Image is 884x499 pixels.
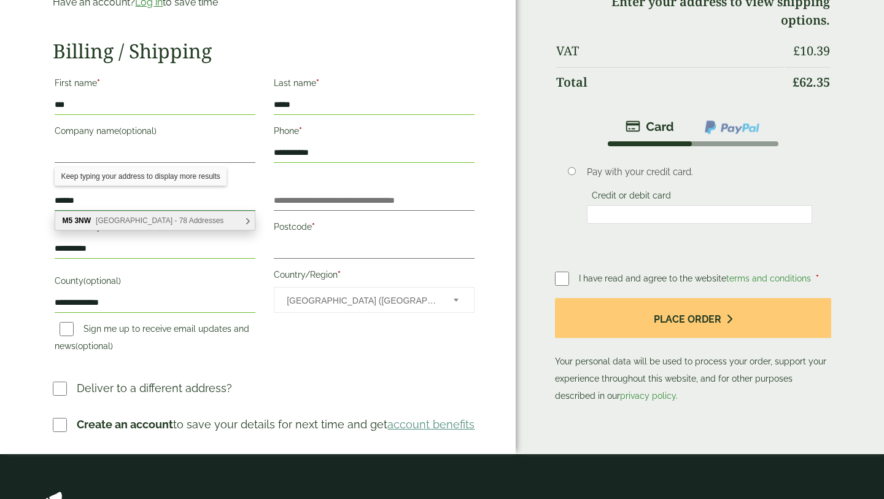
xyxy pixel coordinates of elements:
span: (optional) [76,341,113,351]
a: account benefits [387,418,475,431]
span: [GEOGRAPHIC_DATA] - 78 Addresses [96,216,223,225]
iframe: Secure card payment input frame [591,209,808,220]
div: Keep typing your address to display more results [55,167,226,186]
abbr: required [316,78,319,88]
b: 3NW [74,216,91,225]
label: Credit or debit card [587,191,676,204]
p: Your personal data will be used to process your order, support your experience throughout this we... [555,298,831,404]
img: ppcp-gateway.png [704,119,761,135]
strong: Create an account [77,418,173,431]
a: privacy policy [620,391,676,401]
span: I have read and agree to the website [579,273,813,283]
abbr: required [338,270,341,280]
th: Total [556,67,784,97]
th: VAT [556,36,784,66]
span: (optional) [119,126,157,136]
p: Pay with your credit card. [587,165,812,179]
abbr: required [299,126,302,136]
label: Phone [274,122,475,143]
span: £ [793,74,799,90]
img: stripe.png [626,119,674,134]
div: M5 3NW [55,211,255,230]
h2: Billing / Shipping [53,39,476,63]
label: County [55,272,255,293]
span: (optional) [83,276,121,286]
abbr: required [101,222,104,232]
bdi: 10.39 [793,42,830,59]
span: United Kingdom (UK) [287,288,437,313]
abbr: required [816,273,819,283]
label: Sign me up to receive email updates and news [55,324,249,355]
label: Last name [274,74,475,95]
a: terms and conditions [726,273,811,283]
label: Postcode [274,218,475,239]
p: to save your details for next time and get [77,416,475,433]
span: £ [793,42,800,59]
bdi: 62.35 [793,74,830,90]
p: Deliver to a different address? [77,380,232,396]
abbr: required [312,222,315,232]
label: First name [55,74,255,95]
span: Country/Region [274,287,475,313]
button: Place order [555,298,831,338]
input: Sign me up to receive email updates and news(optional) [60,322,74,336]
abbr: required [97,78,100,88]
label: Company name [55,122,255,143]
label: Country/Region [274,266,475,287]
b: M5 [62,216,72,225]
